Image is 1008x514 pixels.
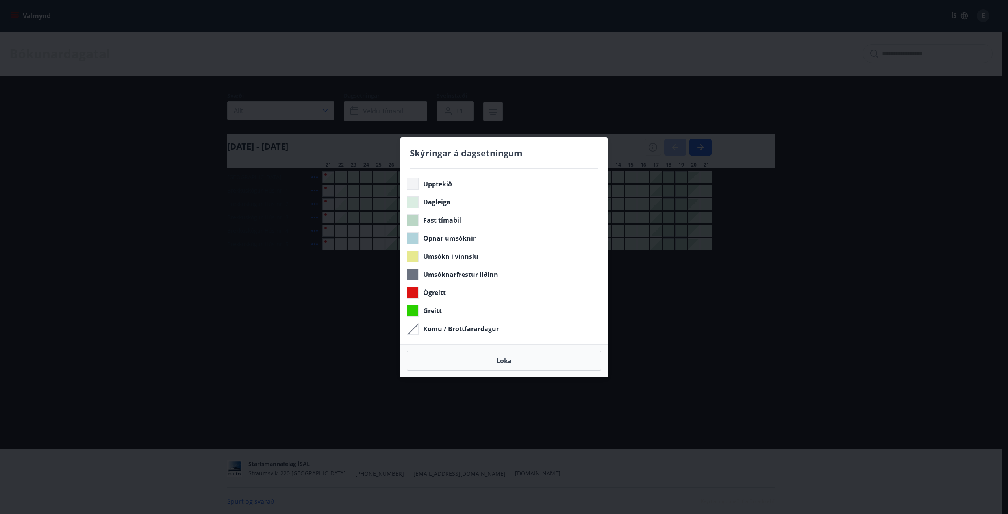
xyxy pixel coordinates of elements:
[423,306,442,315] span: Greitt
[410,147,598,159] h4: Skýringar á dagsetningum
[423,270,498,279] span: Umsóknarfrestur liðinn
[423,180,452,188] span: Upptekið
[407,351,601,371] button: Loka
[423,325,499,333] span: Komu / Brottfarardagur
[423,198,450,206] span: Dagleiga
[423,252,478,261] span: Umsókn í vinnslu
[423,216,461,225] span: Fast tímabil
[423,288,446,297] span: Ógreitt
[423,234,476,243] span: Opnar umsóknir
